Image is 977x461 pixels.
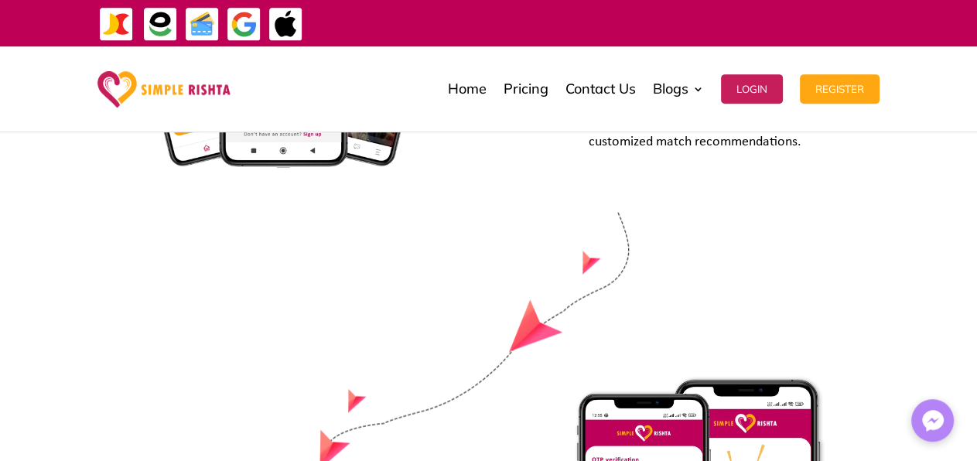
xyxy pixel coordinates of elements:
[917,405,948,436] img: Messenger
[99,7,134,42] img: JazzCash-icon
[721,74,783,104] button: Login
[143,7,178,42] img: EasyPaisa-icon
[800,74,880,104] button: Register
[448,50,487,128] a: Home
[721,50,783,128] a: Login
[565,50,636,128] a: Contact Us
[504,50,548,128] a: Pricing
[653,50,704,128] a: Blogs
[185,7,220,42] img: Credit Cards
[227,7,261,42] img: GooglePay-icon
[800,50,880,128] a: Register
[268,7,303,42] img: ApplePay-icon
